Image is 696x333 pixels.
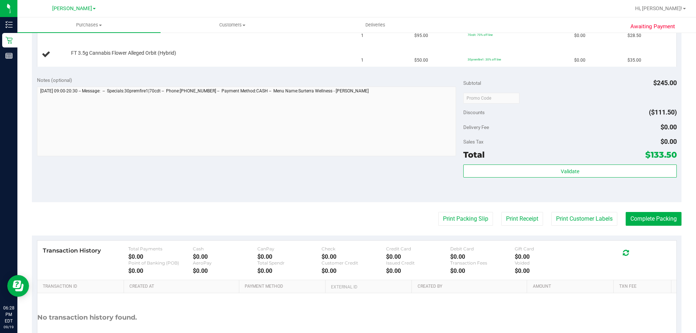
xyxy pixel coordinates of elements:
[3,305,14,324] p: 06:28 PM EDT
[450,260,515,266] div: Transaction Fees
[450,267,515,274] div: $0.00
[17,22,161,28] span: Purchases
[193,260,257,266] div: AeroPay
[653,79,677,87] span: $245.00
[322,267,386,274] div: $0.00
[660,123,677,131] span: $0.00
[561,168,579,174] span: Validate
[619,284,668,290] a: Txn Fee
[3,324,14,330] p: 09/19
[52,5,92,12] span: [PERSON_NAME]
[649,108,677,116] span: ($111.50)
[128,267,193,274] div: $0.00
[450,253,515,260] div: $0.00
[463,150,485,160] span: Total
[361,57,364,64] span: 1
[7,275,29,297] iframe: Resource center
[414,57,428,64] span: $50.00
[414,32,428,39] span: $95.00
[626,212,681,226] button: Complete Packing
[193,267,257,274] div: $0.00
[304,17,447,33] a: Deliveries
[630,22,675,31] span: Awaiting Payment
[515,260,579,266] div: Voided
[129,284,236,290] a: Created At
[468,33,493,37] span: 70cdt: 70% off line
[43,284,121,290] a: Transaction ID
[5,52,13,59] inline-svg: Reports
[386,246,451,251] div: Credit Card
[660,138,677,145] span: $0.00
[257,246,322,251] div: CanPay
[515,246,579,251] div: Gift Card
[257,267,322,274] div: $0.00
[5,37,13,44] inline-svg: Retail
[463,93,519,104] input: Promo Code
[322,253,386,260] div: $0.00
[128,246,193,251] div: Total Payments
[386,260,451,266] div: Issued Credit
[463,106,485,119] span: Discounts
[627,32,641,39] span: $28.50
[325,280,411,293] th: External ID
[645,150,677,160] span: $133.50
[17,17,161,33] a: Purchases
[5,21,13,28] inline-svg: Inventory
[161,22,303,28] span: Customers
[574,57,585,64] span: $0.00
[361,32,364,39] span: 1
[386,253,451,260] div: $0.00
[501,212,543,226] button: Print Receipt
[386,267,451,274] div: $0.00
[468,58,501,61] span: 30premfire1: 30% off line
[438,212,493,226] button: Print Packing Slip
[515,267,579,274] div: $0.00
[128,260,193,266] div: Point of Banking (POB)
[574,32,585,39] span: $0.00
[463,124,489,130] span: Delivery Fee
[245,284,323,290] a: Payment Method
[193,253,257,260] div: $0.00
[463,139,484,145] span: Sales Tax
[533,284,611,290] a: Amount
[551,212,617,226] button: Print Customer Labels
[627,57,641,64] span: $35.00
[257,260,322,266] div: Total Spendr
[515,253,579,260] div: $0.00
[161,17,304,33] a: Customers
[418,284,524,290] a: Created By
[463,80,481,86] span: Subtotal
[193,246,257,251] div: Cash
[450,246,515,251] div: Debit Card
[37,77,72,83] span: Notes (optional)
[128,253,193,260] div: $0.00
[322,246,386,251] div: Check
[356,22,395,28] span: Deliveries
[463,165,676,178] button: Validate
[635,5,682,11] span: Hi, [PERSON_NAME]!
[71,50,176,57] span: FT 3.5g Cannabis Flower Alleged Orbit (Hybrid)
[257,253,322,260] div: $0.00
[322,260,386,266] div: Customer Credit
